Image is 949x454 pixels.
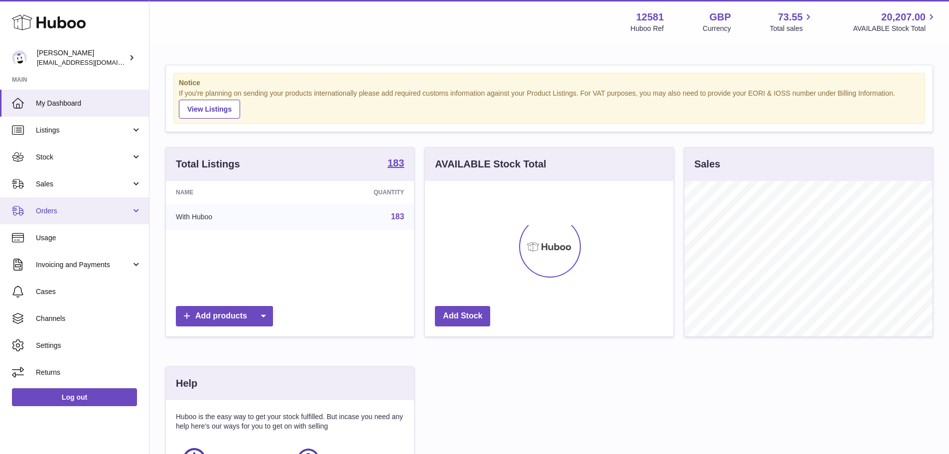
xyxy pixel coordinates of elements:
td: With Huboo [166,204,297,230]
span: Total sales [770,24,814,33]
span: Listings [36,126,131,135]
span: 73.55 [778,10,803,24]
span: [EMAIL_ADDRESS][DOMAIN_NAME] [37,58,146,66]
div: [PERSON_NAME] [37,48,127,67]
strong: 183 [388,158,404,168]
a: Add Stock [435,306,490,326]
a: 20,207.00 AVAILABLE Stock Total [853,10,937,33]
span: Channels [36,314,141,323]
p: Huboo is the easy way to get your stock fulfilled. But incase you need any help here's our ways f... [176,412,404,431]
th: Quantity [297,181,414,204]
a: Log out [12,388,137,406]
span: AVAILABLE Stock Total [853,24,937,33]
div: Huboo Ref [631,24,664,33]
span: Returns [36,368,141,377]
div: If you're planning on sending your products internationally please add required customs informati... [179,89,920,119]
a: View Listings [179,100,240,119]
span: Orders [36,206,131,216]
a: Add products [176,306,273,326]
span: 20,207.00 [881,10,926,24]
span: Usage [36,233,141,243]
a: 73.55 Total sales [770,10,814,33]
th: Name [166,181,297,204]
h3: AVAILABLE Stock Total [435,157,546,171]
div: Currency [703,24,731,33]
img: rnash@drink-trip.com [12,50,27,65]
h3: Help [176,377,197,390]
span: Sales [36,179,131,189]
h3: Total Listings [176,157,240,171]
span: Invoicing and Payments [36,260,131,270]
span: Cases [36,287,141,297]
h3: Sales [694,157,720,171]
span: Settings [36,341,141,350]
strong: GBP [709,10,731,24]
span: My Dashboard [36,99,141,108]
a: 183 [391,212,405,221]
strong: Notice [179,78,920,88]
span: Stock [36,152,131,162]
strong: 12581 [636,10,664,24]
a: 183 [388,158,404,170]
